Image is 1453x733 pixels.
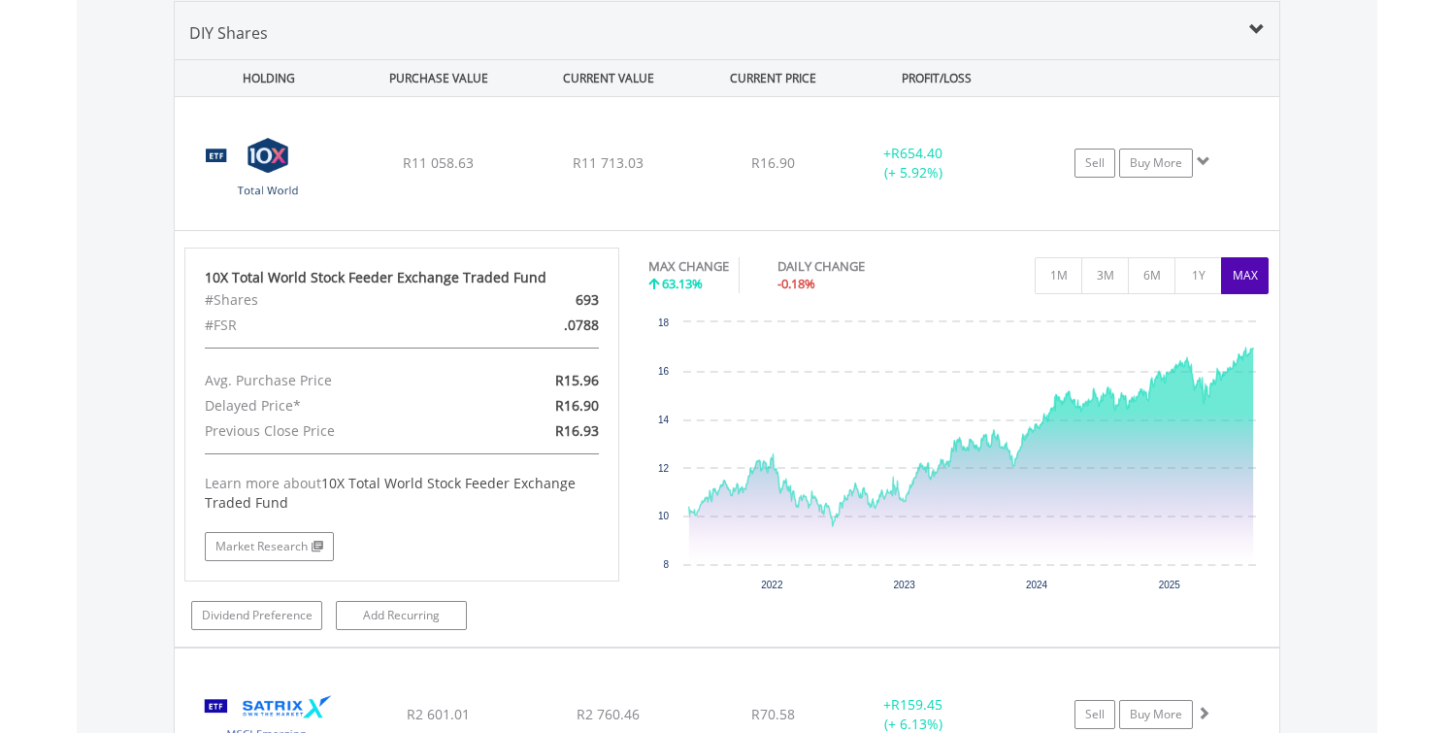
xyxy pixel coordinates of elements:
[189,22,268,44] span: DIY Shares
[1174,257,1222,294] button: 1Y
[190,368,473,393] div: Avg. Purchase Price
[472,287,612,313] div: 693
[191,601,322,630] a: Dividend Preference
[648,257,729,276] div: MAX CHANGE
[573,153,644,172] span: R11 713.03
[577,705,640,723] span: R2 760.46
[841,144,987,183] div: + (+ 5.92%)
[472,313,612,338] div: .0788
[891,695,942,714] span: R159.45
[751,153,795,172] span: R16.90
[190,393,473,418] div: Delayed Price*
[1119,149,1193,178] a: Buy More
[555,371,599,389] span: R15.96
[1074,149,1115,178] a: Sell
[190,418,473,444] div: Previous Close Price
[205,474,576,512] span: 10X Total World Stock Feeder Exchange Traded Fund
[648,313,1270,604] div: Chart. Highcharts interactive chart.
[555,396,599,415] span: R16.90
[854,60,1020,96] div: PROFIT/LOSS
[658,463,670,474] text: 12
[658,366,670,377] text: 16
[891,144,942,162] span: R654.40
[662,275,703,292] span: 63.13%
[403,153,474,172] span: R11 058.63
[658,511,670,521] text: 10
[658,415,670,425] text: 14
[555,421,599,440] span: R16.93
[1081,257,1129,294] button: 3M
[1026,580,1048,590] text: 2024
[648,313,1269,604] svg: Interactive chart
[761,580,783,590] text: 2022
[190,287,473,313] div: #Shares
[190,313,473,338] div: #FSR
[777,275,815,292] span: -0.18%
[1158,580,1180,590] text: 2025
[205,474,599,513] div: Learn more about
[663,559,669,570] text: 8
[205,532,334,561] a: Market Research
[356,60,522,96] div: PURCHASE VALUE
[658,317,670,328] text: 18
[893,580,915,590] text: 2023
[1119,700,1193,729] a: Buy More
[1221,257,1269,294] button: MAX
[205,268,599,287] div: 10X Total World Stock Feeder Exchange Traded Fund
[526,60,692,96] div: CURRENT VALUE
[407,705,470,723] span: R2 601.01
[1074,700,1115,729] a: Sell
[777,257,933,276] div: DAILY CHANGE
[176,60,352,96] div: HOLDING
[336,601,467,630] a: Add Recurring
[184,121,351,225] img: TFSA.GLOBAL.png
[751,705,795,723] span: R70.58
[695,60,849,96] div: CURRENT PRICE
[1128,257,1175,294] button: 6M
[1035,257,1082,294] button: 1M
